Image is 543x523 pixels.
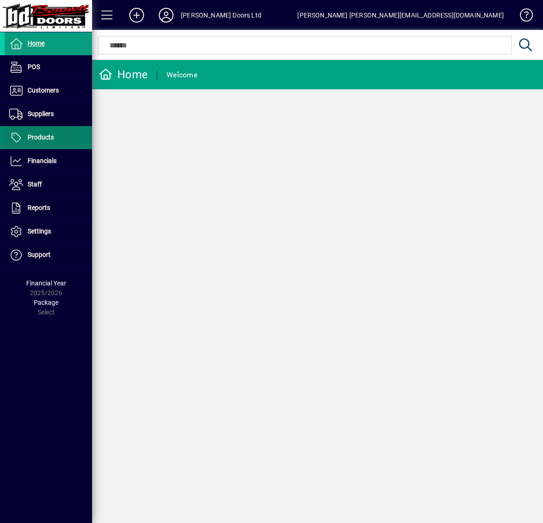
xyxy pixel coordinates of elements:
[34,299,58,306] span: Package
[28,110,54,117] span: Suppliers
[28,251,51,258] span: Support
[28,204,50,211] span: Reports
[28,63,40,70] span: POS
[5,103,92,126] a: Suppliers
[5,126,92,149] a: Products
[167,68,197,82] div: Welcome
[5,244,92,267] a: Support
[28,227,51,235] span: Settings
[5,197,92,220] a: Reports
[122,7,151,23] button: Add
[5,150,92,173] a: Financials
[28,40,45,47] span: Home
[513,2,531,32] a: Knowledge Base
[28,87,59,94] span: Customers
[99,67,148,82] div: Home
[28,180,42,188] span: Staff
[151,7,181,23] button: Profile
[28,157,57,164] span: Financials
[5,56,92,79] a: POS
[28,134,54,141] span: Products
[5,220,92,243] a: Settings
[297,8,504,23] div: [PERSON_NAME] [PERSON_NAME][EMAIL_ADDRESS][DOMAIN_NAME]
[5,79,92,102] a: Customers
[181,8,261,23] div: [PERSON_NAME] Doors Ltd
[26,279,66,287] span: Financial Year
[5,173,92,196] a: Staff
